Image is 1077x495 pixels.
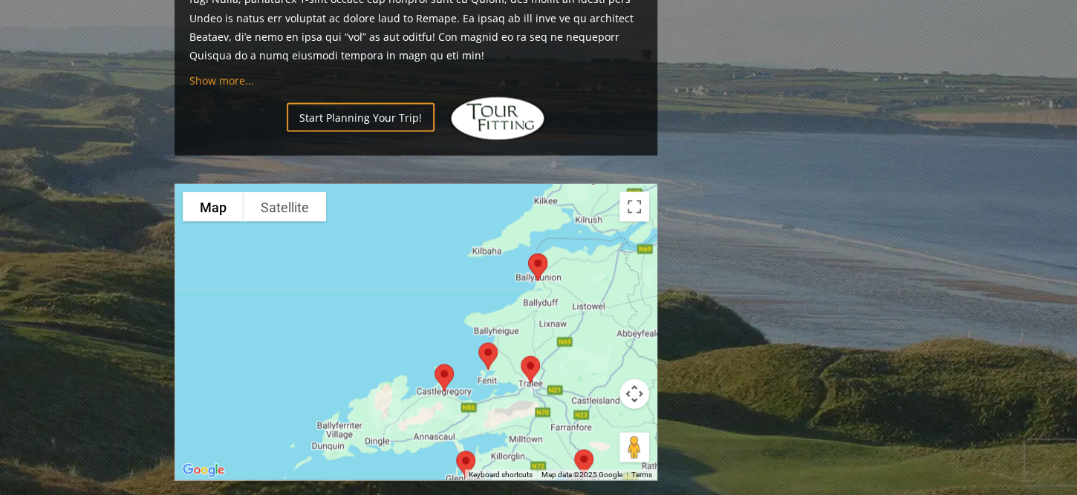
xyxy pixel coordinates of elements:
a: Start Planning Your Trip! [287,103,435,132]
img: Google [179,461,228,480]
a: Show more... [189,73,254,88]
button: Toggle fullscreen view [619,192,649,222]
span: Map data ©2025 Google [541,471,622,479]
button: Keyboard shortcuts [469,470,533,480]
button: Drag Pegman onto the map to open Street View [619,433,649,462]
a: Open this area in Google Maps (opens a new window) [179,461,228,480]
button: Show satellite imagery [244,192,326,222]
img: Hidden Links [449,96,546,141]
a: Terms (opens in new tab) [631,471,652,479]
button: Show street map [183,192,244,222]
button: Map camera controls [619,379,649,409]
